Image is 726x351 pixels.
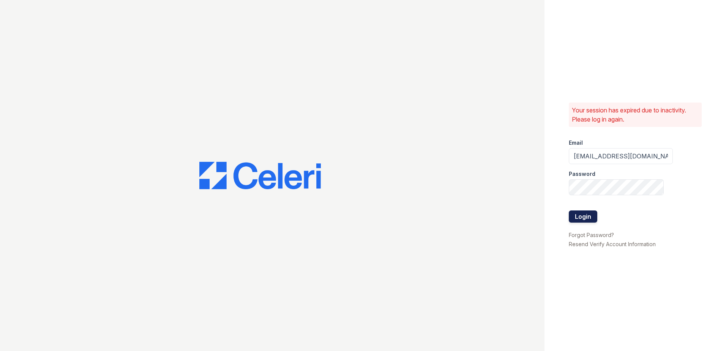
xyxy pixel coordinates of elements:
[569,232,614,238] a: Forgot Password?
[199,162,321,189] img: CE_Logo_Blue-a8612792a0a2168367f1c8372b55b34899dd931a85d93a1a3d3e32e68fde9ad4.png
[569,139,583,147] label: Email
[569,170,595,178] label: Password
[572,106,699,124] p: Your session has expired due to inactivity. Please log in again.
[569,241,656,247] a: Resend Verify Account Information
[569,210,597,223] button: Login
